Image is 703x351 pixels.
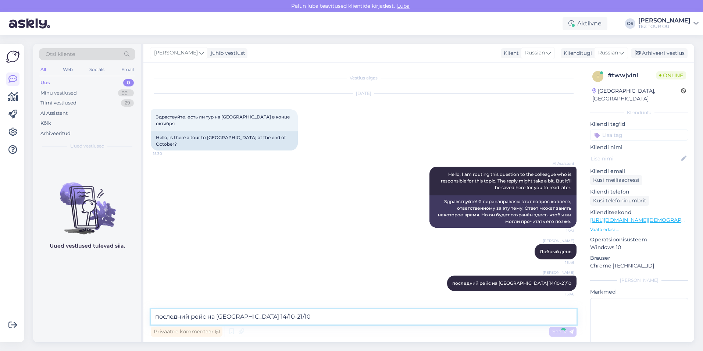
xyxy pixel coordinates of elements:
p: Märkmed [590,288,688,296]
span: Uued vestlused [70,143,104,149]
div: Tiimi vestlused [40,99,76,107]
div: Küsi telefoninumbrit [590,196,649,206]
p: Uued vestlused tulevad siia. [50,242,125,250]
p: Operatsioonisüsteem [590,236,688,244]
span: 15:46 [547,260,574,265]
div: AI Assistent [40,110,68,117]
div: Vestlus algas [151,75,577,81]
div: TEZ TOUR OÜ [638,24,690,29]
div: 0 [123,79,134,86]
div: All [39,65,47,74]
div: Minu vestlused [40,89,77,97]
div: 29 [121,99,134,107]
span: Russian [525,49,545,57]
div: Klienditugi [561,49,592,57]
div: Email [120,65,135,74]
div: Здравствуйте! Я перенаправляю этот вопрос коллеге, ответственному за эту тему. Ответ может занять... [429,195,577,228]
div: Klient [501,49,519,57]
a: [PERSON_NAME]TEZ TOUR OÜ [638,18,699,29]
div: Küsi meiliaadressi [590,175,642,185]
div: Arhiveeritud [40,130,71,137]
span: AI Assistent [547,161,574,166]
input: Lisa tag [590,130,688,141]
div: Kliendi info [590,109,688,116]
img: No chats [33,169,141,235]
div: Aktiivne [563,17,607,30]
div: OS [625,18,635,29]
p: Kliendi nimi [590,143,688,151]
span: последний рейс на [GEOGRAPHIC_DATA] 14/10-21/10 [452,280,571,286]
span: 15:46 [547,291,574,297]
div: juhib vestlust [208,49,245,57]
span: [PERSON_NAME] [543,238,574,244]
span: Otsi kliente [46,50,75,58]
span: Russian [598,49,618,57]
p: Vaata edasi ... [590,226,688,233]
span: [PERSON_NAME] [154,49,198,57]
span: Luba [395,3,412,9]
div: Hello, is there a tour to [GEOGRAPHIC_DATA] at the end of October? [151,131,298,150]
p: Klienditeekond [590,209,688,216]
span: Hello, I am routing this question to the colleague who is responsible for this topic. The reply m... [441,171,572,190]
p: Chrome [TECHNICAL_ID] [590,262,688,270]
div: Uus [40,79,50,86]
p: Kliendi telefon [590,188,688,196]
span: [PERSON_NAME] [543,270,574,275]
span: 15:30 [153,151,181,156]
p: Windows 10 [590,244,688,251]
span: 15:31 [547,228,574,234]
div: 99+ [118,89,134,97]
p: Kliendi tag'id [590,120,688,128]
span: t [597,74,599,79]
span: Online [656,71,686,79]
div: Kõik [40,120,51,127]
div: [DATE] [151,90,577,97]
div: [GEOGRAPHIC_DATA], [GEOGRAPHIC_DATA] [592,87,681,103]
span: Добрый день [540,249,571,254]
p: Kliendi email [590,167,688,175]
span: Здраствуйте, есть ли тур на [GEOGRAPHIC_DATA] в конце октября [156,114,291,126]
div: [PERSON_NAME] [590,277,688,284]
div: Socials [88,65,106,74]
img: Askly Logo [6,50,20,64]
div: # twwjvinl [608,71,656,80]
div: Web [61,65,74,74]
div: [PERSON_NAME] [638,18,690,24]
input: Lisa nimi [590,155,680,163]
p: Brauser [590,254,688,262]
div: Arhiveeri vestlus [631,48,688,58]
